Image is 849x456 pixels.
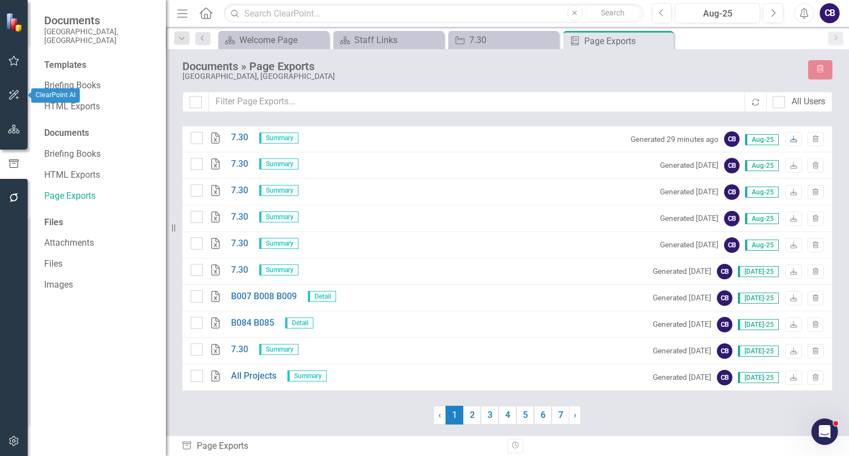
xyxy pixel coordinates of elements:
[224,4,643,23] input: Search ClearPoint...
[259,211,298,222] span: Summary
[724,184,740,200] div: CB
[738,346,779,357] span: [DATE]-25
[724,158,740,173] div: CB
[660,160,719,171] small: Generated [DATE]
[182,72,797,81] div: [GEOGRAPHIC_DATA], [GEOGRAPHIC_DATA]
[446,406,463,425] span: 1
[259,158,298,169] span: Summary
[208,92,746,112] input: Filter Page Exports...
[469,33,556,47] div: 7.30
[231,290,297,303] a: B007 B008 B009
[44,127,155,140] div: Documents
[717,317,732,332] div: CB
[32,88,80,103] div: ClearPoint AI
[308,291,336,302] span: Detail
[44,190,155,203] a: Page Exports
[745,160,779,171] span: Aug-25
[738,319,779,330] span: [DATE]-25
[653,266,711,277] small: Generated [DATE]
[574,410,577,420] span: ›
[724,237,740,253] div: CB
[738,266,779,277] span: [DATE]-25
[181,440,499,453] div: Page Exports
[660,213,719,224] small: Generated [DATE]
[653,372,711,383] small: Generated [DATE]
[534,406,552,425] a: 6
[792,96,825,108] div: All Users
[820,3,840,23] button: CB
[463,406,481,425] a: 2
[653,293,711,303] small: Generated [DATE]
[499,406,516,425] a: 4
[239,33,326,47] div: Welcome Page
[717,290,732,306] div: CB
[516,406,534,425] a: 5
[287,370,327,381] span: Summary
[653,346,711,356] small: Generated [DATE]
[221,33,326,47] a: Welcome Page
[552,406,569,425] a: 7
[738,293,779,304] span: [DATE]-25
[679,7,756,20] div: Aug-25
[44,169,155,182] a: HTML Exports
[745,134,779,145] span: Aug-25
[44,59,155,72] div: Templates
[675,3,760,23] button: Aug-25
[44,27,155,45] small: [GEOGRAPHIC_DATA], [GEOGRAPHIC_DATA]
[653,319,711,330] small: Generated [DATE]
[259,344,298,355] span: Summary
[44,237,155,250] a: Attachments
[44,14,155,27] span: Documents
[285,317,313,328] span: Detail
[44,258,155,271] a: Files
[585,6,641,21] button: Search
[259,238,298,249] span: Summary
[724,211,740,226] div: CB
[231,317,274,330] a: B084 B085
[584,34,671,48] div: Page Exports
[745,240,779,251] span: Aug-25
[44,79,155,92] a: Briefing Books
[231,264,248,277] a: 7.30
[259,264,298,275] span: Summary
[231,131,248,144] a: 7.30
[259,132,298,144] span: Summary
[660,187,719,197] small: Generated [DATE]
[259,185,298,196] span: Summary
[44,279,155,291] a: Images
[182,60,797,72] div: Documents » Page Exports
[231,158,248,171] a: 7.30
[336,33,441,47] a: Staff Links
[481,406,499,425] a: 3
[231,211,248,224] a: 7.30
[601,8,625,17] span: Search
[811,418,838,445] iframe: Intercom live chat
[438,410,441,420] span: ‹
[44,148,155,161] a: Briefing Books
[354,33,441,47] div: Staff Links
[745,187,779,198] span: Aug-25
[660,240,719,250] small: Generated [DATE]
[717,343,732,359] div: CB
[724,131,740,147] div: CB
[717,370,732,385] div: CB
[231,184,248,197] a: 7.30
[631,134,719,145] small: Generated 29 minutes ago
[745,213,779,224] span: Aug-25
[231,237,248,250] a: 7.30
[738,372,779,383] span: [DATE]-25
[44,100,155,113] a: HTML Exports
[451,33,556,47] a: 7.30
[231,343,248,356] a: 7.30
[717,264,732,279] div: CB
[5,12,26,33] img: ClearPoint Strategy
[44,216,155,229] div: Files
[231,370,276,383] a: All Projects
